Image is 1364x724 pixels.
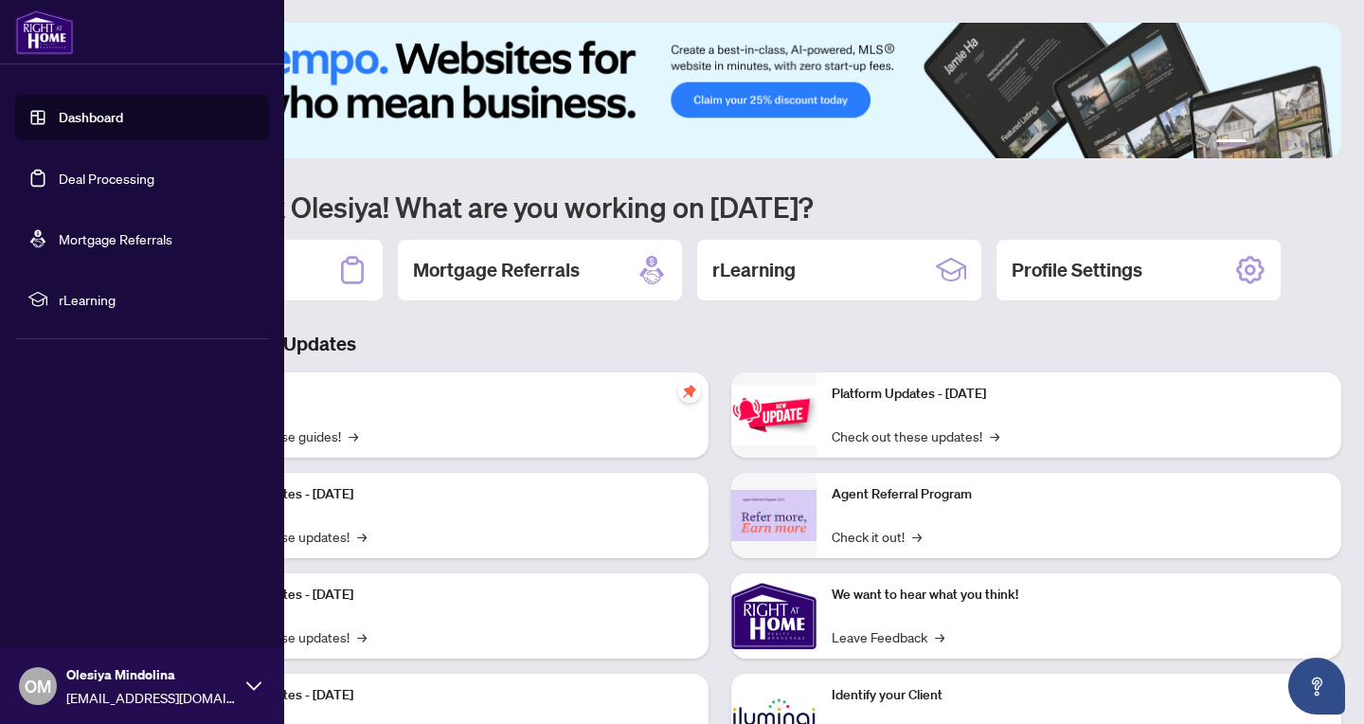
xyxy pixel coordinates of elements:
[832,484,1326,505] p: Agent Referral Program
[59,170,154,187] a: Deal Processing
[357,526,367,547] span: →
[731,573,817,659] img: We want to hear what you think!
[678,380,701,403] span: pushpin
[1216,139,1247,147] button: 1
[731,490,817,542] img: Agent Referral Program
[59,109,123,126] a: Dashboard
[357,626,367,647] span: →
[1254,139,1262,147] button: 2
[1284,139,1292,147] button: 4
[832,685,1326,706] p: Identify your Client
[832,585,1326,606] p: We want to hear what you think!
[66,664,237,685] span: Olesiya Mindolina
[832,526,922,547] a: Check it out!→
[935,626,944,647] span: →
[199,685,693,706] p: Platform Updates - [DATE]
[1269,139,1277,147] button: 3
[99,331,1341,357] h3: Brokerage & Industry Updates
[413,257,580,283] h2: Mortgage Referrals
[99,189,1341,225] h1: Welcome back Olesiya! What are you working on [DATE]?
[349,425,358,446] span: →
[912,526,922,547] span: →
[1315,139,1322,147] button: 6
[1288,658,1345,715] button: Open asap
[832,425,999,446] a: Check out these updates!→
[712,257,796,283] h2: rLearning
[990,425,999,446] span: →
[15,9,74,55] img: logo
[1300,139,1307,147] button: 5
[832,626,944,647] a: Leave Feedback→
[832,384,1326,405] p: Platform Updates - [DATE]
[66,687,237,708] span: [EMAIL_ADDRESS][DOMAIN_NAME]
[59,289,256,310] span: rLearning
[199,384,693,405] p: Self-Help
[99,23,1341,158] img: Slide 0
[25,673,51,699] span: OM
[1012,257,1142,283] h2: Profile Settings
[59,230,172,247] a: Mortgage Referrals
[199,585,693,606] p: Platform Updates - [DATE]
[199,484,693,505] p: Platform Updates - [DATE]
[731,385,817,444] img: Platform Updates - June 23, 2025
